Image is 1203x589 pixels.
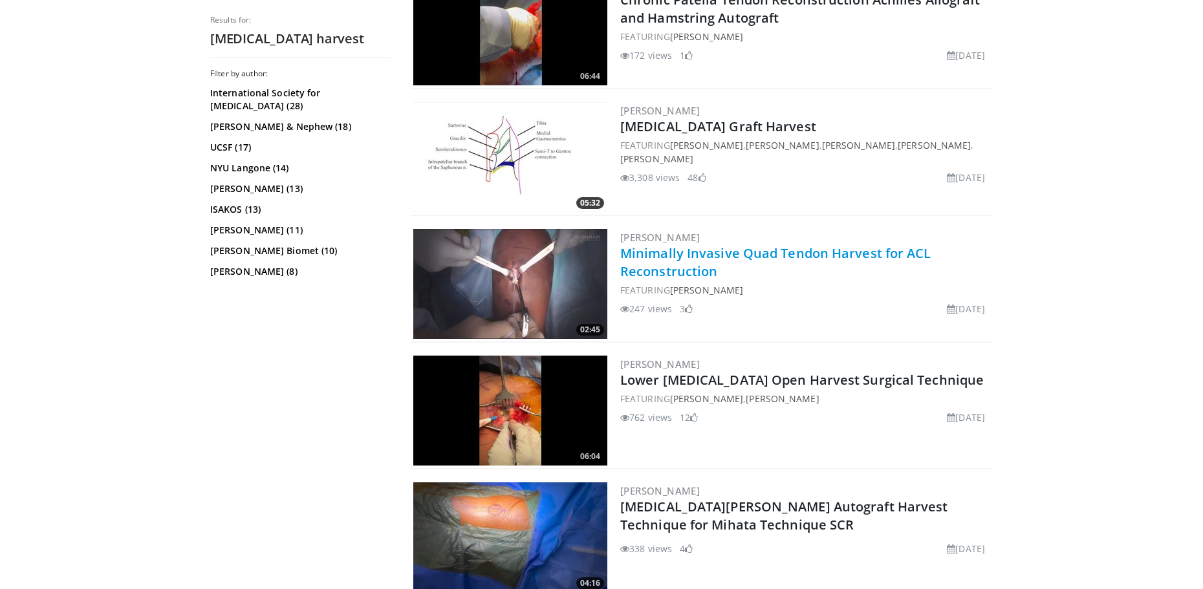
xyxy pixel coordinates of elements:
[947,48,985,62] li: [DATE]
[210,15,391,25] p: Results for:
[413,102,607,212] img: bb6d74a6-6ded-4ffa-8626-acfcf4fee43e.300x170_q85_crop-smart_upscale.jpg
[620,371,984,389] a: Lower [MEDICAL_DATA] Open Harvest Surgical Technique
[947,542,985,555] li: [DATE]
[620,171,680,184] li: 3,308 views
[620,542,672,555] li: 338 views
[620,48,672,62] li: 172 views
[620,231,700,244] a: [PERSON_NAME]
[210,162,388,175] a: NYU Langone (14)
[670,139,743,151] a: [PERSON_NAME]
[210,182,388,195] a: [PERSON_NAME] (13)
[413,229,607,339] img: 137f2d6b-da89-4a84-be81-d80563d2d302.300x170_q85_crop-smart_upscale.jpg
[947,302,985,316] li: [DATE]
[210,120,388,133] a: [PERSON_NAME] & Nephew (18)
[576,197,604,209] span: 05:32
[620,498,948,533] a: [MEDICAL_DATA][PERSON_NAME] Autograft Harvest Technique for Mihata Technique SCR
[746,392,819,405] a: [PERSON_NAME]
[413,356,607,466] img: a7070ccc-c6e9-4cbe-a45c-3f7c41e7204b.300x170_q85_crop-smart_upscale.jpg
[576,324,604,336] span: 02:45
[210,30,391,47] h2: [MEDICAL_DATA] harvest
[620,30,990,43] div: FEATURING
[413,229,607,339] a: 02:45
[620,411,672,424] li: 762 views
[680,542,693,555] li: 4
[620,138,990,166] div: FEATURING , , , ,
[680,302,693,316] li: 3
[620,302,672,316] li: 247 views
[680,411,698,424] li: 12
[746,139,819,151] a: [PERSON_NAME]
[620,118,816,135] a: [MEDICAL_DATA] Graft Harvest
[822,139,895,151] a: [PERSON_NAME]
[576,70,604,82] span: 06:44
[210,224,388,237] a: [PERSON_NAME] (11)
[947,171,985,184] li: [DATE]
[210,87,388,112] a: International Society for [MEDICAL_DATA] (28)
[576,577,604,589] span: 04:16
[620,104,700,117] a: [PERSON_NAME]
[620,392,990,405] div: FEATURING ,
[898,139,971,151] a: [PERSON_NAME]
[620,244,931,280] a: Minimally Invasive Quad Tendon Harvest for ACL Reconstruction
[620,283,990,297] div: FEATURING
[947,411,985,424] li: [DATE]
[210,203,388,216] a: ISAKOS (13)
[576,451,604,462] span: 06:04
[620,153,693,165] a: [PERSON_NAME]
[670,30,743,43] a: [PERSON_NAME]
[620,484,700,497] a: [PERSON_NAME]
[210,244,388,257] a: [PERSON_NAME] Biomet (10)
[210,141,388,154] a: UCSF (17)
[210,69,391,79] h3: Filter by author:
[670,284,743,296] a: [PERSON_NAME]
[413,356,607,466] a: 06:04
[210,265,388,278] a: [PERSON_NAME] (8)
[413,102,607,212] a: 05:32
[680,48,693,62] li: 1
[688,171,706,184] li: 48
[670,392,743,405] a: [PERSON_NAME]
[620,358,700,370] a: [PERSON_NAME]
